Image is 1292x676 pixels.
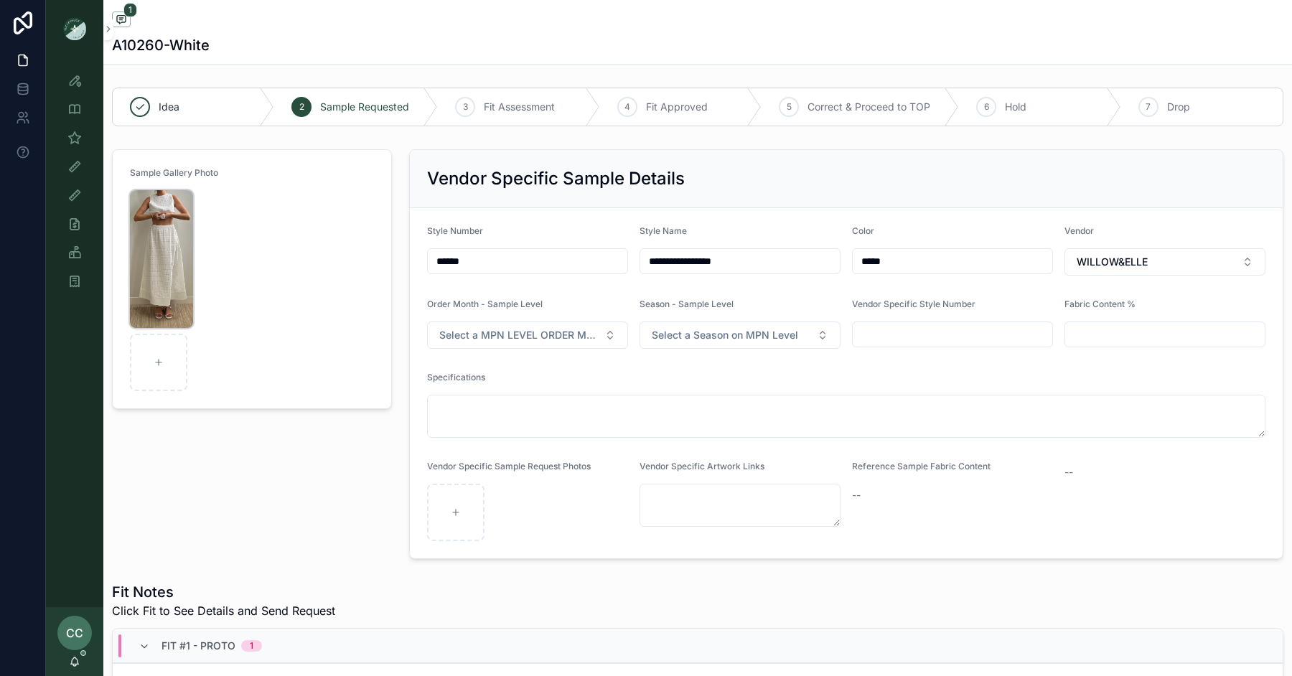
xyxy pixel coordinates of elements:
[320,100,409,114] span: Sample Requested
[1146,101,1151,113] span: 7
[640,461,764,471] span: Vendor Specific Artwork Links
[130,167,218,178] span: Sample Gallery Photo
[439,328,599,342] span: Select a MPN LEVEL ORDER MONTH
[852,488,861,502] span: --
[1064,299,1136,309] span: Fabric Content %
[112,602,335,619] span: Click Fit to See Details and Send Request
[852,461,991,471] span: Reference Sample Fabric Content
[646,100,708,114] span: Fit Approved
[852,299,975,309] span: Vendor Specific Style Number
[112,35,210,55] h1: A10260-White
[1167,100,1190,114] span: Drop
[161,639,235,653] span: Fit #1 - Proto
[787,101,792,113] span: 5
[299,101,304,113] span: 2
[1005,100,1026,114] span: Hold
[484,100,555,114] span: Fit Assessment
[624,101,630,113] span: 4
[250,640,253,652] div: 1
[427,167,685,190] h2: Vendor Specific Sample Details
[852,225,874,236] span: Color
[463,101,468,113] span: 3
[46,57,103,313] div: scrollable content
[63,17,86,40] img: App logo
[427,299,543,309] span: Order Month - Sample Level
[427,321,628,349] button: Select Button
[123,3,137,17] span: 1
[159,100,179,114] span: Idea
[66,624,83,642] span: CC
[427,461,591,471] span: Vendor Specific Sample Request Photos
[112,582,335,602] h1: Fit Notes
[984,101,989,113] span: 6
[1064,465,1073,479] span: --
[807,100,930,114] span: Correct & Proceed to TOP
[640,225,687,236] span: Style Name
[640,299,734,309] span: Season - Sample Level
[640,321,841,349] button: Select Button
[112,11,131,29] button: 1
[652,328,798,342] span: Select a Season on MPN Level
[1064,248,1265,276] button: Select Button
[130,190,193,328] img: Screenshot-2025-09-24-at-3.17.19-PM.png
[427,225,483,236] span: Style Number
[427,372,485,382] span: Specifications
[1064,225,1094,236] span: Vendor
[1077,255,1148,269] span: WILLOW&ELLE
